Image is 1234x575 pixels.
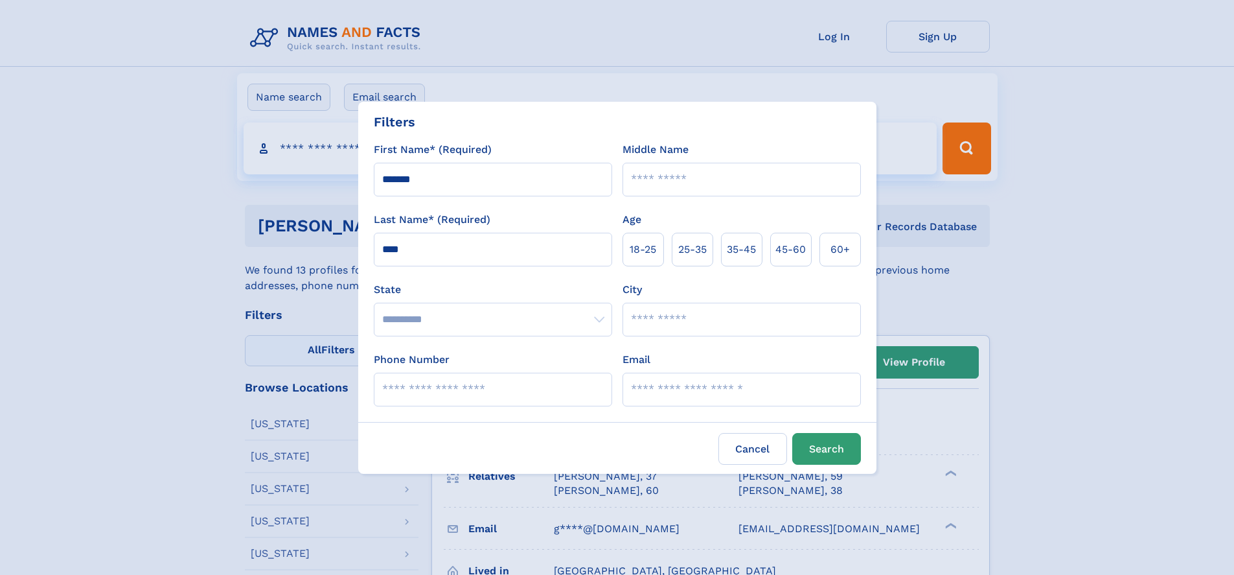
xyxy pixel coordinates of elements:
label: First Name* (Required) [374,142,492,158]
span: 18‑25 [630,242,656,257]
span: 25‑35 [678,242,707,257]
label: State [374,282,612,298]
span: 60+ [830,242,850,257]
label: City [623,282,642,298]
div: Filters [374,112,415,132]
label: Phone Number [374,352,450,368]
span: 35‑45 [727,242,756,257]
label: Email [623,352,650,368]
button: Search [792,433,861,465]
label: Age [623,212,641,228]
label: Last Name* (Required) [374,212,490,228]
label: Cancel [718,433,787,465]
label: Middle Name [623,142,689,158]
span: 45‑60 [775,242,806,257]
